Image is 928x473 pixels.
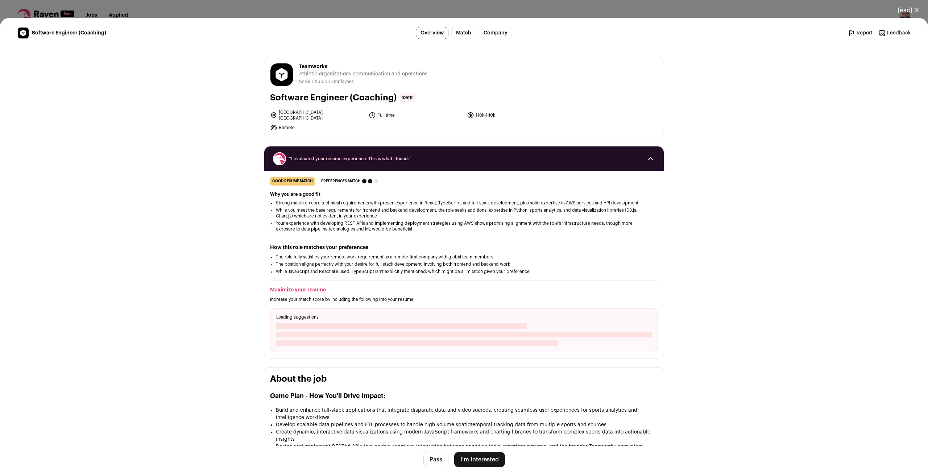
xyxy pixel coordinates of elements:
[848,29,873,37] a: Report
[276,261,652,267] li: The position aligns perfectly with your desire for full stack development, involving both fronten...
[270,373,658,385] h2: About the job
[270,191,658,197] h2: Why you are a good fit
[270,92,397,104] h1: Software Engineer (Coaching)
[276,269,652,274] li: While JavaScript and React are used, TypeScript isn't explicitly mentioned, which might be a limi...
[276,220,652,232] li: Your experience with developing REST APIs and implementing deployment strategies using AWS shows ...
[32,29,106,37] span: Software Engineer (Coaching)
[299,63,429,70] span: Teamworks
[454,452,505,467] button: I'm Interested
[270,124,364,131] li: Remote
[276,428,658,443] li: Create dynamic, interactive data visualizations using modern JavaScript frameworks and charting l...
[289,156,639,162] span: “I evaluated your resume experience. This is what I found.”
[270,177,315,186] div: good resume match
[270,296,658,302] p: Increase your match score by including the following into your resume
[276,207,652,219] li: While you meet the base requirements for frontend and backend development, the role seeks additio...
[399,94,416,102] span: [DATE]
[299,79,312,84] li: Scale
[276,407,658,421] li: Build and enhance full-stack applications that integrate disparate data and video sources, creati...
[270,391,658,401] h2: Game Plan - How You'll Drive Impact:
[276,443,658,450] li: Design and implement RESTful APIs that enable seamless integration between analytics tools, repor...
[467,109,561,121] li: 110k-140k
[423,452,448,467] button: Pass
[276,200,652,206] li: Strong match on core technical requirements with proven experience in React, TypeScript, and full...
[479,27,512,39] a: Company
[312,79,354,84] li: /
[276,421,658,428] li: Develop scalable data pipelines and ETL processes to handle high-volume spatiotemporal tracking d...
[18,28,29,38] img: 1b226ed857d0da5fd0da8569be296b3bcbf1aa6968292c59d4fdca847b6fb578.jpg
[276,254,652,260] li: The role fully satisfies your remote work requirement as a remote-first company with global team ...
[270,109,364,121] li: [GEOGRAPHIC_DATA], [GEOGRAPHIC_DATA]
[299,70,429,78] span: Athletic organizations communication and operations.
[321,178,361,185] span: Preferences match
[889,2,928,18] button: Close modal
[270,244,658,251] h2: How this role matches your preferences
[314,79,354,84] span: 251-500 Employees
[416,27,448,39] a: Overview
[369,109,463,121] li: Full time
[270,286,658,294] h2: Maximize your resume
[451,27,476,39] a: Match
[878,29,911,37] a: Feedback
[270,308,658,352] div: Loading suggestions
[270,63,293,86] img: 1b226ed857d0da5fd0da8569be296b3bcbf1aa6968292c59d4fdca847b6fb578.jpg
